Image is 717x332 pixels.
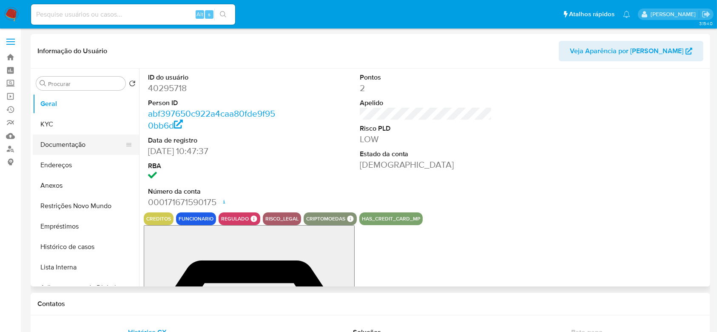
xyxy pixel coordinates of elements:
dt: RBA [148,161,281,171]
dt: Risco PLD [360,124,492,133]
dd: 40295718 [148,82,281,94]
button: Endereços [33,155,139,175]
a: Sair [702,10,711,19]
h1: Contatos [37,300,703,308]
dt: ID do usuário [148,73,281,82]
button: Geral [33,94,139,114]
button: Retornar ao pedido padrão [129,80,136,89]
dt: Apelido [360,98,492,108]
dd: 2 [360,82,492,94]
dt: Estado da conta [360,149,492,159]
span: Veja Aparência por [PERSON_NAME] [570,41,683,61]
button: Anexos [33,175,139,196]
dd: [DEMOGRAPHIC_DATA] [360,159,492,171]
button: Restrições Novo Mundo [33,196,139,216]
button: risco_legal [265,217,299,220]
button: Lista Interna [33,257,139,278]
a: Notificações [623,11,630,18]
h1: Informação do Usuário [37,47,107,55]
p: eduardo.dutra@mercadolivre.com [651,10,699,18]
a: abf397650c922a4caa80fde9f950bb6d [148,107,275,132]
button: search-icon [214,9,232,20]
dt: Person ID [148,98,281,108]
button: Veja Aparência por [PERSON_NAME] [559,41,703,61]
button: regulado [221,217,249,220]
span: Atalhos rápidos [569,10,615,19]
button: Adiantamentos de Dinheiro [33,278,139,298]
button: criptomoedas [306,217,345,220]
button: Histórico de casos [33,237,139,257]
button: Procurar [40,80,46,87]
dd: 000171671590175 [148,196,281,208]
span: s [208,10,211,18]
button: has_credit_card_mp [362,217,420,220]
input: Procurar [48,80,122,88]
dt: Data de registro [148,136,281,145]
dd: [DATE] 10:47:37 [148,145,281,157]
button: KYC [33,114,139,135]
dt: Número da conta [148,187,281,196]
dt: Pontos [360,73,492,82]
button: funcionario [179,217,213,220]
dd: LOW [360,133,492,145]
button: Documentação [33,135,132,155]
input: Pesquise usuários ou casos... [31,9,235,20]
span: Alt [196,10,203,18]
button: Empréstimos [33,216,139,237]
button: creditos [146,217,171,220]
